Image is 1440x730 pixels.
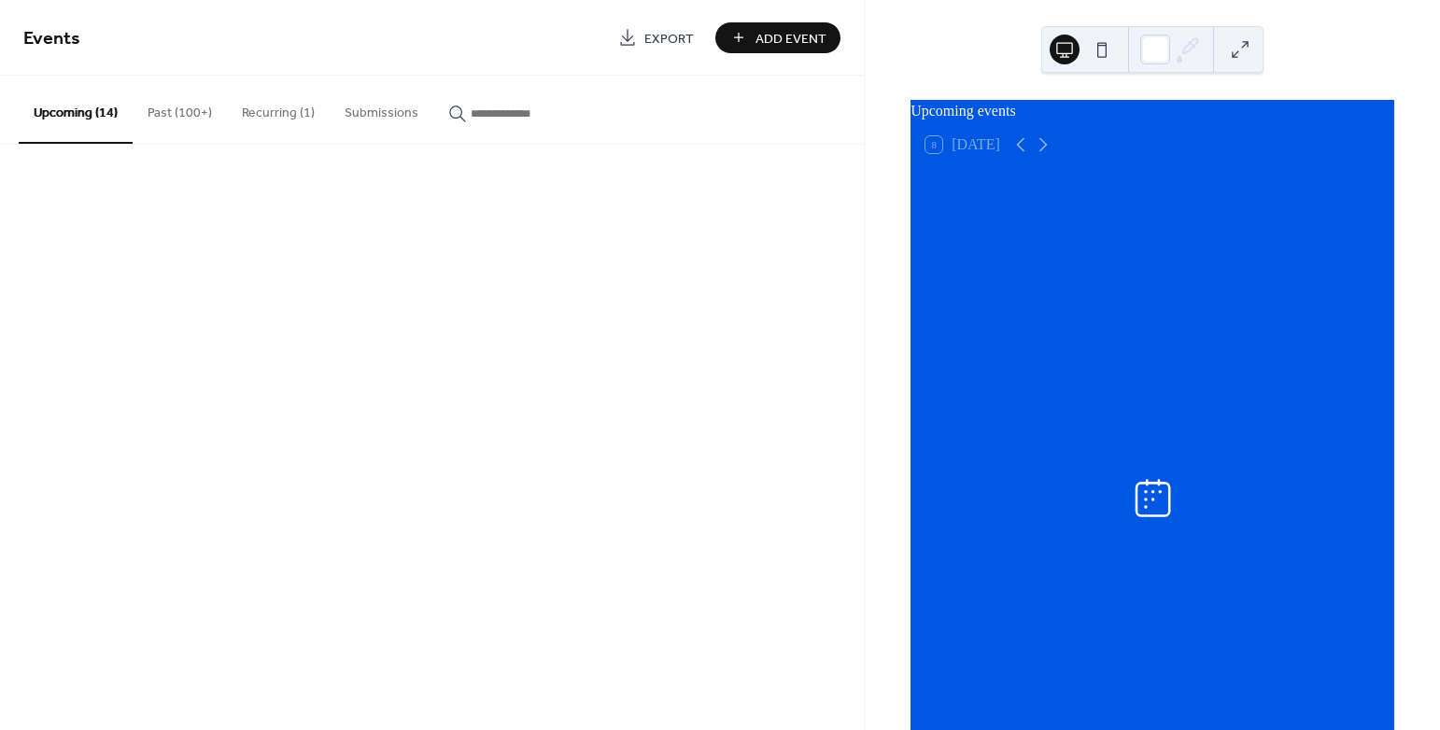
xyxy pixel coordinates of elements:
[330,76,433,142] button: Submissions
[23,21,80,57] span: Events
[227,76,330,142] button: Recurring (1)
[715,22,840,53] button: Add Event
[911,100,1394,122] div: Upcoming events
[644,29,694,49] span: Export
[755,29,826,49] span: Add Event
[19,76,133,144] button: Upcoming (14)
[133,76,227,142] button: Past (100+)
[604,22,708,53] a: Export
